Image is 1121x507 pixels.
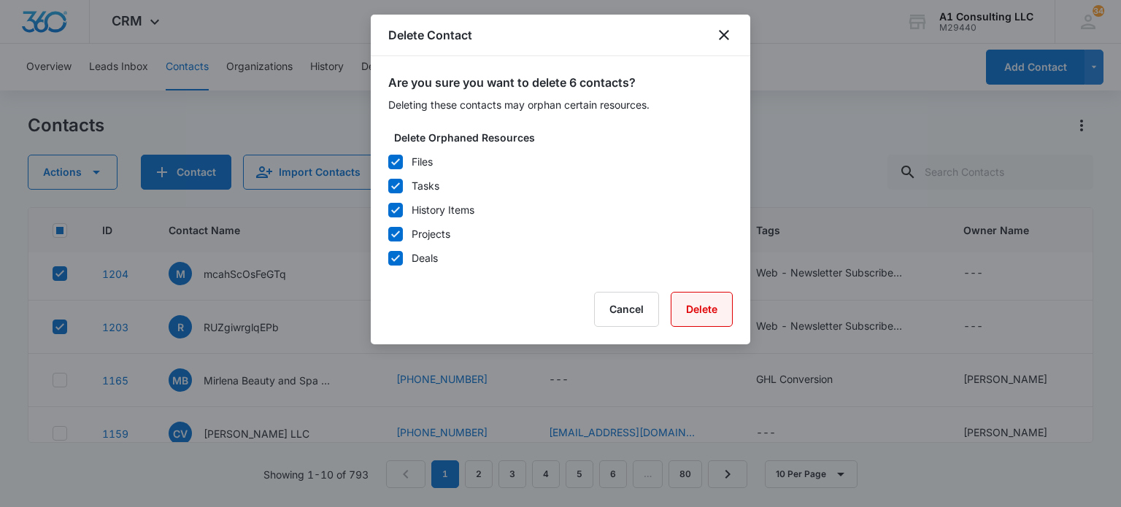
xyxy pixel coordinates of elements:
[412,226,450,241] div: Projects
[671,292,733,327] button: Delete
[412,178,439,193] div: Tasks
[412,154,433,169] div: Files
[388,97,733,112] p: Deleting these contacts may orphan certain resources.
[394,130,739,145] label: Delete Orphaned Resources
[412,202,474,217] div: History Items
[412,250,438,266] div: Deals
[388,26,472,44] h1: Delete Contact
[388,74,733,91] h2: Are you sure you want to delete 6 contacts?
[715,26,733,44] button: close
[594,292,659,327] button: Cancel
